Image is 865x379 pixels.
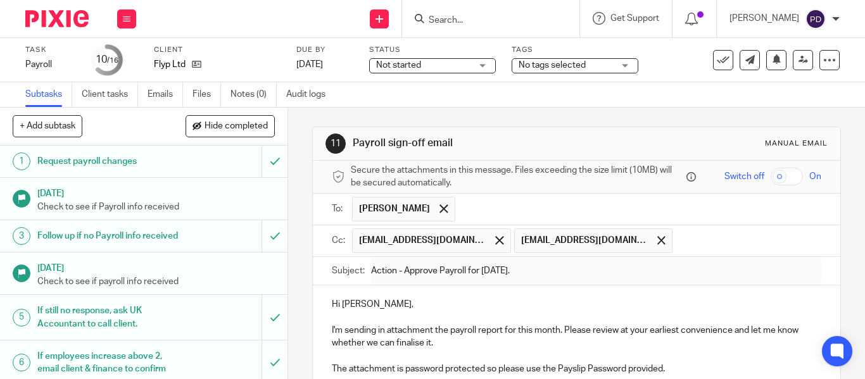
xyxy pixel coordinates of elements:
[286,82,335,107] a: Audit logs
[427,15,541,27] input: Search
[37,275,275,288] p: Check to see if payroll info received
[148,82,183,107] a: Emails
[37,201,275,213] p: Check to see if Payroll info received
[205,121,268,132] span: Hide completed
[107,57,118,64] small: /16
[332,202,346,215] label: To:
[82,82,138,107] a: Client tasks
[332,234,346,247] label: Cc:
[13,227,30,245] div: 3
[37,152,179,171] h1: Request payroll changes
[13,354,30,371] div: 6
[359,234,486,247] span: [EMAIL_ADDRESS][DOMAIN_NAME]
[154,58,186,71] p: Flyp Ltd
[37,301,179,333] h1: If still no response, ask UK Accountant to call client.
[296,60,323,69] span: [DATE]
[37,227,179,245] h1: Follow up if no Payroll info received
[809,170,821,183] span: On
[186,115,275,137] button: Hide completed
[13,115,82,137] button: + Add subtask
[332,298,821,311] p: Hi [PERSON_NAME],
[13,309,30,326] div: 5
[25,45,76,55] label: Task
[13,152,30,170] div: 1
[353,137,603,150] h1: Payroll sign-off email
[37,184,275,200] h1: [DATE]
[37,259,275,275] h1: [DATE]
[724,170,764,183] span: Switch off
[512,45,638,55] label: Tags
[230,82,277,107] a: Notes (0)
[154,45,281,55] label: Client
[729,12,799,25] p: [PERSON_NAME]
[332,264,365,277] label: Subject:
[296,45,353,55] label: Due by
[519,61,586,70] span: No tags selected
[359,202,430,215] span: [PERSON_NAME]
[369,45,496,55] label: Status
[96,53,118,67] div: 10
[521,234,648,247] span: [EMAIL_ADDRESS][DOMAIN_NAME]
[376,61,421,70] span: Not started
[25,58,76,71] div: Payroll
[325,134,346,154] div: 11
[37,347,179,379] h1: If employees increase above 2, email client & finance to confirm
[610,14,659,23] span: Get Support
[805,9,826,29] img: svg%3E
[351,164,683,190] span: Secure the attachments in this message. Files exceeding the size limit (10MB) will be secured aut...
[765,139,828,149] div: Manual email
[332,324,821,350] p: I'm sending in attachment the payroll report for this month. Please review at your earliest conve...
[25,82,72,107] a: Subtasks
[332,363,821,375] p: The attachment is password protected so please use the Payslip Password provided.
[193,82,221,107] a: Files
[25,10,89,27] img: Pixie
